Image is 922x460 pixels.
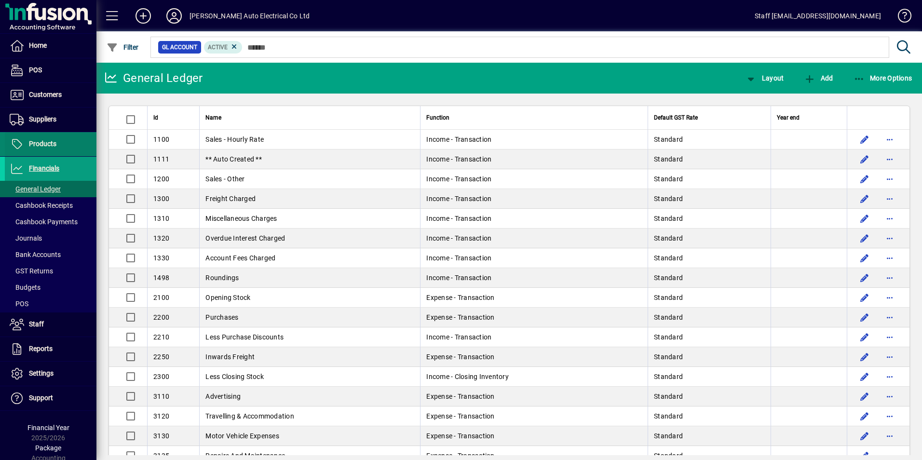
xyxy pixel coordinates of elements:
span: 3130 [153,432,169,440]
button: More options [882,290,897,305]
span: Sales - Other [205,175,244,183]
a: Settings [5,362,96,386]
a: Customers [5,83,96,107]
span: GL Account [162,42,197,52]
span: Standard [654,175,683,183]
span: Standard [654,155,683,163]
span: Miscellaneous Charges [205,215,277,222]
button: Edit [857,171,872,187]
span: Standard [654,294,683,301]
span: Standard [654,353,683,361]
span: 1100 [153,135,169,143]
span: Id [153,112,158,123]
span: Cashbook Payments [10,218,78,226]
button: Edit [857,310,872,325]
span: Travelling & Accommodation [205,412,294,420]
span: Expense - Transaction [426,392,494,400]
a: Budgets [5,279,96,296]
span: POS [29,66,42,74]
span: More Options [854,74,912,82]
button: More options [882,230,897,246]
span: Income - Transaction [426,175,491,183]
button: Add [128,7,159,25]
span: Home [29,41,47,49]
span: Income - Transaction [426,254,491,262]
span: Cashbook Receipts [10,202,73,209]
span: Staff [29,320,44,328]
span: Repairs And Maintenance [205,452,285,460]
button: More options [882,211,897,226]
span: Expense - Transaction [426,353,494,361]
span: Financial Year [27,424,69,432]
span: 1330 [153,254,169,262]
span: Income - Transaction [426,234,491,242]
a: General Ledger [5,181,96,197]
a: Staff [5,312,96,337]
button: Edit [857,191,872,206]
span: Reports [29,345,53,352]
span: 2200 [153,313,169,321]
span: Standard [654,135,683,143]
button: Edit [857,349,872,365]
span: Overdue Interest Charged [205,234,285,242]
button: Filter [104,39,141,56]
span: POS [10,300,28,308]
button: More options [882,369,897,384]
span: Expense - Transaction [426,432,494,440]
span: Advertising [205,392,241,400]
span: Year end [777,112,800,123]
button: More options [882,329,897,345]
span: 1111 [153,155,169,163]
a: Journals [5,230,96,246]
span: Income - Transaction [426,195,491,203]
span: Inwards Freight [205,353,255,361]
span: Income - Transaction [426,215,491,222]
span: 1320 [153,234,169,242]
div: [PERSON_NAME] Auto Electrical Co Ltd [190,8,310,24]
a: POS [5,296,96,312]
button: Edit [857,290,872,305]
span: Add [804,74,833,82]
button: More options [882,151,897,167]
span: 3120 [153,412,169,420]
span: Standard [654,313,683,321]
span: Income - Closing Inventory [426,373,509,380]
button: More Options [851,69,915,87]
span: Filter [107,43,139,51]
button: Edit [857,369,872,384]
button: More options [882,171,897,187]
span: Expense - Transaction [426,452,494,460]
span: Settings [29,369,54,377]
span: Motor Vehicle Expenses [205,432,279,440]
span: Expense - Transaction [426,412,494,420]
span: Customers [29,91,62,98]
a: Reports [5,337,96,361]
a: Home [5,34,96,58]
span: Package [35,444,61,452]
span: 1300 [153,195,169,203]
span: 2100 [153,294,169,301]
a: Cashbook Payments [5,214,96,230]
span: Less Closing Stock [205,373,264,380]
span: Budgets [10,284,41,291]
a: Bank Accounts [5,246,96,263]
button: More options [882,389,897,404]
span: Sales - Hourly Rate [205,135,264,143]
span: Standard [654,195,683,203]
span: Journals [10,234,42,242]
span: Layout [745,74,784,82]
span: Expense - Transaction [426,313,494,321]
span: Income - Transaction [426,274,491,282]
button: Layout [743,69,786,87]
mat-chip: Activation Status: Active [204,41,243,54]
span: Income - Transaction [426,333,491,341]
span: Standard [654,234,683,242]
button: More options [882,191,897,206]
span: 1200 [153,175,169,183]
span: 3110 [153,392,169,400]
span: Purchases [205,313,238,321]
button: Add [801,69,835,87]
button: More options [882,250,897,266]
span: General Ledger [10,185,61,193]
span: Products [29,140,56,148]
